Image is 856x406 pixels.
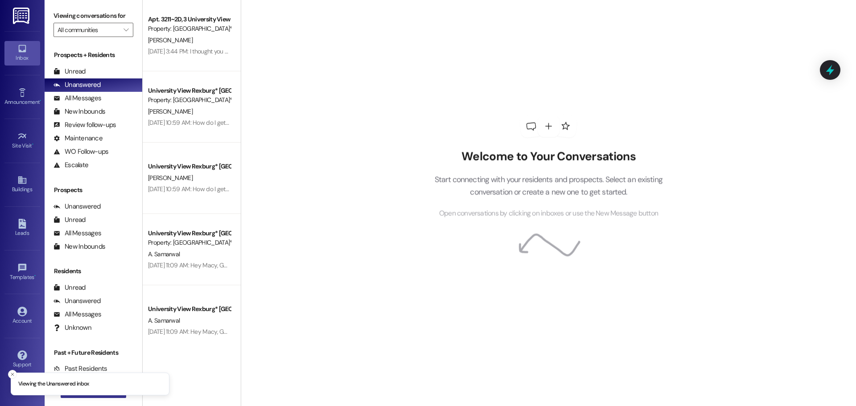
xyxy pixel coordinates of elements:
span: Open conversations by clicking on inboxes or use the New Message button [439,208,658,219]
a: Site Visit • [4,129,40,153]
div: Unread [53,215,86,225]
span: [PERSON_NAME] [148,174,193,182]
div: Unread [53,67,86,76]
div: University View Rexburg* [GEOGRAPHIC_DATA] [148,86,230,95]
div: Past + Future Residents [45,348,142,357]
p: Start connecting with your residents and prospects. Select an existing conversation or create a n... [421,173,676,199]
div: All Messages [53,94,101,103]
div: University View Rexburg* [GEOGRAPHIC_DATA] [148,229,230,238]
a: Account [4,304,40,328]
div: [DATE] 10:59 AM: How do I get my package? [148,185,262,193]
button: Close toast [8,370,17,379]
div: [DATE] 11:09 AM: Hey Macy, Good morning! I think some discrepancy has happened. Kindly have a loo... [148,328,624,336]
label: Viewing conversations for [53,9,133,23]
div: Past Residents [53,364,107,373]
div: Apt. 3211~2D, 3 University View Rexburg [148,15,230,24]
div: [DATE] 3:44 PM: I thought you guys would take it out of the security deposit [148,47,341,55]
div: [DATE] 10:59 AM: How do I get my package? [148,119,262,127]
div: Property: [GEOGRAPHIC_DATA]* [148,238,230,247]
div: Unknown [53,323,91,332]
a: Leads [4,216,40,240]
div: Review follow-ups [53,120,116,130]
a: Buildings [4,172,40,197]
div: Property: [GEOGRAPHIC_DATA]* [148,95,230,105]
div: All Messages [53,229,101,238]
div: Unanswered [53,80,101,90]
a: Support [4,348,40,372]
i:  [123,26,128,33]
span: • [34,273,36,279]
h2: Welcome to Your Conversations [421,150,676,164]
div: University View Rexburg* [GEOGRAPHIC_DATA] [148,162,230,171]
p: Viewing the Unanswered inbox [18,380,89,388]
div: New Inbounds [53,107,105,116]
img: ResiDesk Logo [13,8,31,24]
div: All Messages [53,310,101,319]
span: A. Samarwal [148,250,180,258]
div: Unread [53,283,86,292]
div: WO Follow-ups [53,147,108,156]
div: [DATE] 11:09 AM: Hey Macy, Good morning! I think some discrepancy has happened. Kindly have a loo... [148,261,624,269]
a: Templates • [4,260,40,284]
span: • [40,98,41,104]
div: Prospects + Residents [45,50,142,60]
span: [PERSON_NAME] [148,36,193,44]
div: Unanswered [53,202,101,211]
input: All communities [58,23,119,37]
div: Unanswered [53,296,101,306]
span: A. Samarwal [148,316,180,324]
span: [PERSON_NAME] [148,107,193,115]
div: Residents [45,267,142,276]
div: University View Rexburg* [GEOGRAPHIC_DATA] [148,304,230,314]
div: New Inbounds [53,242,105,251]
div: Maintenance [53,134,103,143]
a: Inbox [4,41,40,65]
span: • [32,141,33,148]
div: Prospects [45,185,142,195]
div: Property: [GEOGRAPHIC_DATA]* [148,24,230,33]
div: Escalate [53,160,88,170]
